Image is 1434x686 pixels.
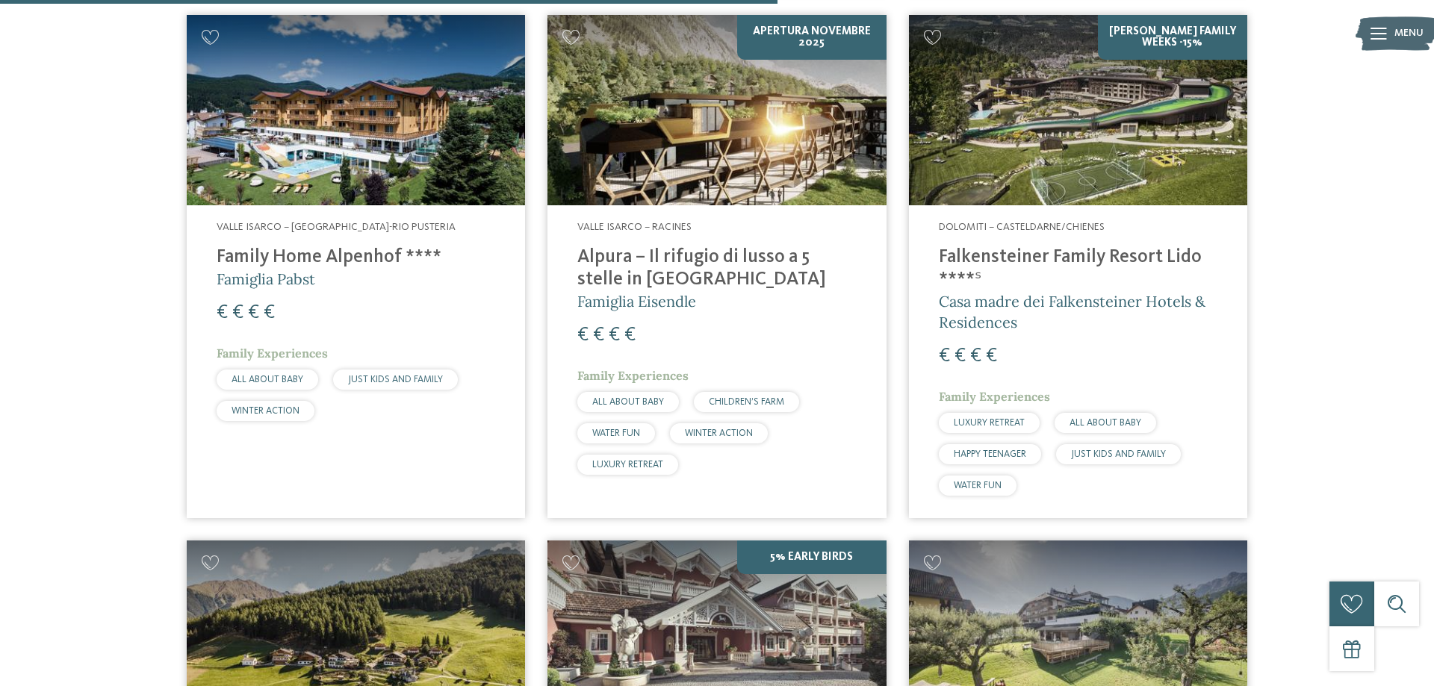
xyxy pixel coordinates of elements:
[248,303,259,322] span: €
[187,15,525,205] img: Family Home Alpenhof ****
[577,368,689,383] span: Family Experiences
[955,346,966,366] span: €
[939,389,1050,404] span: Family Experiences
[1070,418,1141,428] span: ALL ABOUT BABY
[685,428,753,438] span: WINTER ACTION
[909,15,1247,205] img: Cercate un hotel per famiglie? Qui troverete solo i migliori!
[624,325,636,345] span: €
[232,406,299,416] span: WINTER ACTION
[217,346,328,361] span: Family Experiences
[609,325,620,345] span: €
[217,246,495,269] h4: Family Home Alpenhof ****
[217,303,228,322] span: €
[592,460,663,470] span: LUXURY RETREAT
[187,15,525,517] a: Cercate un hotel per famiglie? Qui troverete solo i migliori! Valle Isarco – [GEOGRAPHIC_DATA]-Ri...
[909,15,1247,517] a: Cercate un hotel per famiglie? Qui troverete solo i migliori! [PERSON_NAME] Family Weeks -15% Dol...
[939,346,950,366] span: €
[939,292,1205,331] span: Casa madre dei Falkensteiner Hotels & Residences
[1071,449,1166,459] span: JUST KIDS AND FAMILY
[592,397,664,407] span: ALL ABOUT BABY
[954,418,1025,428] span: LUXURY RETREAT
[577,325,589,345] span: €
[217,222,456,232] span: Valle Isarco – [GEOGRAPHIC_DATA]-Rio Pusteria
[970,346,981,366] span: €
[232,303,243,322] span: €
[592,428,640,438] span: WATER FUN
[232,375,303,384] span: ALL ABOUT BABY
[348,375,443,384] span: JUST KIDS AND FAMILY
[547,15,886,205] img: Cercate un hotel per famiglie? Qui troverete solo i migliori!
[939,222,1105,232] span: Dolomiti – Casteldarne/Chienes
[577,222,692,232] span: Valle Isarco – Racines
[264,303,275,322] span: €
[577,292,696,311] span: Famiglia Eisendle
[577,246,856,291] h4: Alpura – Il rifugio di lusso a 5 stelle in [GEOGRAPHIC_DATA]
[217,269,315,288] span: Famiglia Pabst
[954,481,1002,490] span: WATER FUN
[986,346,997,366] span: €
[593,325,604,345] span: €
[954,449,1026,459] span: HAPPY TEENAGER
[939,246,1217,291] h4: Falkensteiner Family Resort Lido ****ˢ
[547,15,886,517] a: Cercate un hotel per famiglie? Qui troverete solo i migliori! Apertura novembre 2025 Valle Isarco...
[709,397,784,407] span: CHILDREN’S FARM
